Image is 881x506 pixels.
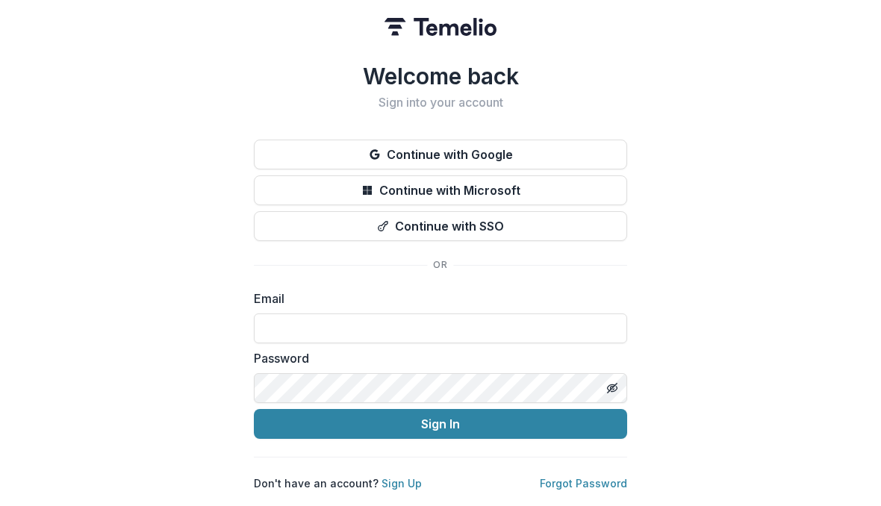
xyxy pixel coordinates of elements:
p: Don't have an account? [254,475,422,491]
button: Continue with SSO [254,211,627,241]
button: Sign In [254,409,627,439]
label: Password [254,349,618,367]
a: Forgot Password [540,477,627,490]
button: Toggle password visibility [600,376,624,400]
label: Email [254,290,618,307]
h1: Welcome back [254,63,627,90]
button: Continue with Google [254,140,627,169]
img: Temelio [385,18,496,36]
button: Continue with Microsoft [254,175,627,205]
a: Sign Up [382,477,422,490]
h2: Sign into your account [254,96,627,110]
